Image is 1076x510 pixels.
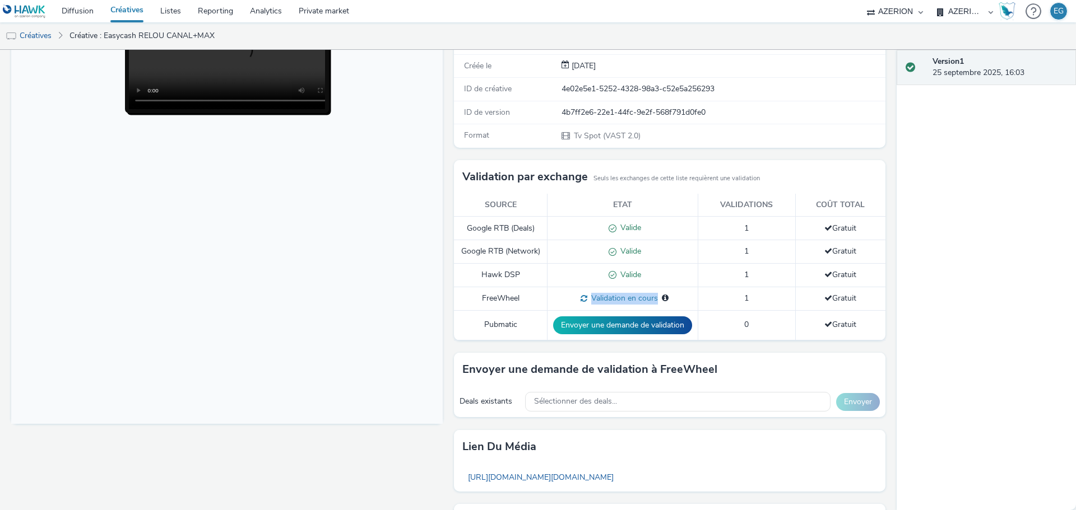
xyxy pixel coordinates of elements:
td: Google RTB (Deals) [454,217,548,240]
img: undefined Logo [3,4,46,18]
span: 0 [744,319,749,330]
button: Envoyer une demande de validation [553,316,692,334]
span: Format [464,130,489,141]
th: Coût total [795,194,885,217]
span: 1 [744,246,749,256]
strong: Version 1 [933,56,964,67]
span: ID de créative [464,83,512,94]
span: Gratuit [824,293,856,303]
span: Tv Spot (VAST 2.0) [573,130,641,141]
div: 25 septembre 2025, 16:03 [933,56,1067,79]
span: Gratuit [824,269,856,280]
a: Créative : Easycash RELOU CANAL+MAX [64,22,220,49]
span: Gratuit [824,319,856,330]
div: 4b7ff2e6-22e1-44fc-9e2f-568f791d0fe0 [562,107,884,118]
div: EG [1054,3,1064,20]
span: 1 [744,223,749,233]
th: Validations [698,194,795,217]
h3: Validation par exchange [462,169,588,185]
img: tv [6,31,17,42]
span: Sélectionner des deals... [534,397,617,406]
a: Hawk Academy [999,2,1020,20]
span: Gratuit [824,246,856,256]
span: Valide [616,222,641,233]
th: Source [454,194,548,217]
span: Validation en cours [587,293,658,303]
small: Seuls les exchanges de cette liste requièrent une validation [593,174,760,183]
td: Pubmatic [454,310,548,340]
span: Gratuit [824,223,856,233]
span: [DATE] [569,60,596,71]
div: Deals existants [460,396,520,407]
span: Créée le [464,60,491,71]
h3: Lien du média [462,438,536,455]
span: 1 [744,269,749,280]
span: ID de version [464,107,510,118]
td: FreeWheel [454,287,548,310]
span: 1 [744,293,749,303]
div: Création 25 septembre 2025, 16:03 [569,60,596,72]
th: Etat [548,194,698,217]
a: [URL][DOMAIN_NAME][DOMAIN_NAME] [462,466,619,488]
button: Envoyer [836,393,880,411]
div: 4e02e5e1-5252-4328-98a3-c52e5a256293 [562,83,884,95]
h3: Envoyer une demande de validation à FreeWheel [462,361,717,378]
td: Google RTB (Network) [454,240,548,264]
span: Valide [616,246,641,256]
span: Valide [616,269,641,280]
td: Hawk DSP [454,264,548,287]
img: Hawk Academy [999,2,1015,20]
